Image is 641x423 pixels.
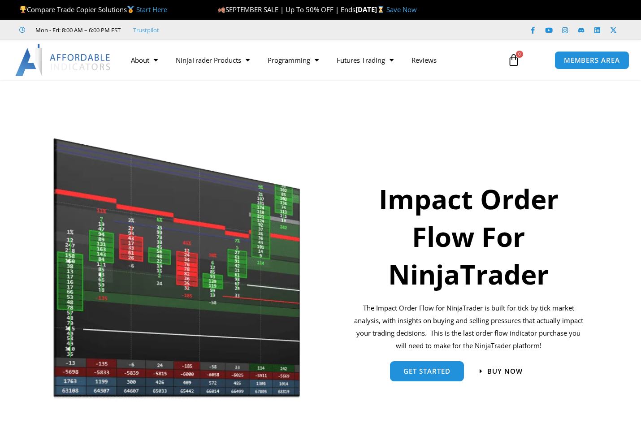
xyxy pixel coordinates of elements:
a: Futures Trading [328,50,403,70]
span: 0 [516,51,523,58]
a: 0 [494,47,533,73]
span: Buy now [487,368,523,375]
nav: Menu [122,50,500,70]
a: Reviews [403,50,446,70]
a: Buy now [480,368,523,375]
h1: Impact Order Flow For NinjaTrader [352,180,585,293]
a: Save Now [386,5,417,14]
a: Start Here [136,5,167,14]
img: 🏆 [20,6,26,13]
img: 🥇 [127,6,134,13]
span: Compare Trade Copier Solutions [19,5,167,14]
a: NinjaTrader Products [167,50,259,70]
p: The Impact Order Flow for NinjaTrader is built for tick by tick market analysis, with insights on... [352,302,585,352]
img: ⌛ [377,6,384,13]
a: About [122,50,167,70]
a: Programming [259,50,328,70]
span: get started [403,368,450,375]
span: MEMBERS AREA [564,57,620,64]
img: Orderflow | Affordable Indicators – NinjaTrader [53,136,302,401]
img: 🍂 [218,6,225,13]
a: MEMBERS AREA [554,51,629,69]
img: LogoAI | Affordable Indicators – NinjaTrader [15,44,112,76]
a: Trustpilot [133,25,159,35]
span: Mon - Fri: 8:00 AM – 6:00 PM EST [33,25,121,35]
strong: [DATE] [355,5,386,14]
a: get started [390,361,464,381]
span: SEPTEMBER SALE | Up To 50% OFF | Ends [218,5,355,14]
